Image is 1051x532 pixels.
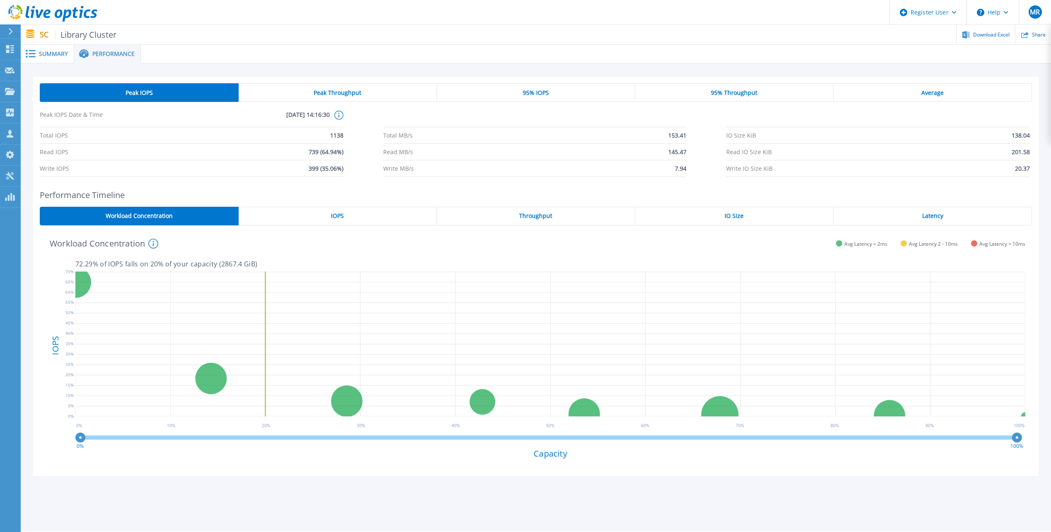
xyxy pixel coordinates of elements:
[383,160,414,177] span: Write MB/s
[65,300,74,305] text: 55%
[1012,144,1030,160] span: 201.58
[262,423,270,428] text: 20 %
[65,268,74,274] text: 70%
[314,89,361,96] span: Peak Throughput
[668,127,686,143] span: 153.41
[65,382,74,388] text: 15%
[40,30,117,39] p: SC
[65,392,74,398] text: 10%
[39,51,68,57] span: Summary
[40,111,185,127] span: Peak IOPS Date & Time
[51,314,60,377] h4: IOPS
[844,241,887,247] span: Avg Latency < 2ms
[40,144,68,160] span: Read IOPS
[65,310,74,316] text: 50%
[75,260,1025,268] p: 72.29 % of IOPS falls on 20 % of your capacity ( 2867.4 GiB )
[185,111,330,127] span: [DATE] 14:16:30
[1030,9,1040,15] span: MR
[641,423,649,428] text: 60 %
[330,127,343,143] span: 1138
[106,213,173,219] span: Workload Concentration
[922,213,943,219] span: Latency
[973,32,1010,37] span: Download Excel
[65,289,74,295] text: 60%
[309,160,343,177] span: 399 (35.06%)
[65,372,74,377] text: 20%
[383,144,413,160] span: Read MB/s
[75,449,1025,458] h4: Capacity
[668,144,686,160] span: 145.47
[1012,127,1030,143] span: 138.04
[50,239,158,249] h4: Workload Concentration
[831,423,839,428] text: 80 %
[726,160,773,177] span: Write IO Size KiB
[736,423,744,428] text: 70 %
[711,89,757,96] span: 95% Throughput
[726,127,756,143] span: IO Size KiB
[68,413,74,419] text: 0%
[309,144,343,160] span: 739 (64.94%)
[452,423,460,428] text: 40 %
[68,403,74,409] text: 5%
[925,423,934,428] text: 90 %
[1015,160,1030,177] span: 20.37
[1014,423,1024,428] text: 100 %
[909,241,958,247] span: Avg Latency 2 - 10ms
[1010,443,1023,450] text: 100%
[383,127,413,143] span: Total MB/s
[675,160,686,177] span: 7.94
[55,30,117,39] span: Library Cluster
[77,443,84,450] text: 0%
[726,144,772,160] span: Read IO Size KiB
[40,190,1032,200] h2: Performance Timeline
[523,89,549,96] span: 95% IOPS
[65,279,74,285] text: 65%
[76,423,82,428] text: 0 %
[40,127,68,143] span: Total IOPS
[921,89,944,96] span: Average
[519,213,552,219] span: Throughput
[546,423,555,428] text: 50 %
[725,213,744,219] span: IO Size
[331,213,344,219] span: IOPS
[92,51,135,57] span: Performance
[357,423,365,428] text: 30 %
[979,241,1025,247] span: Avg Latency > 10ms
[40,160,69,177] span: Write IOPS
[126,89,153,96] span: Peak IOPS
[1032,32,1046,37] span: Share
[167,423,175,428] text: 10 %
